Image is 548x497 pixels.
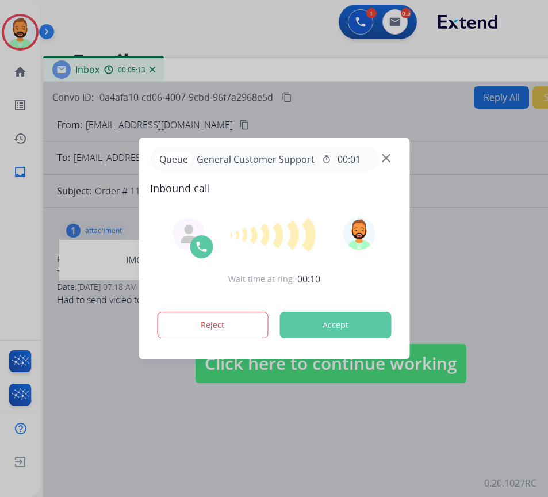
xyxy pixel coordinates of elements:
img: agent-avatar [179,225,198,243]
mat-icon: timer [321,155,331,164]
button: Reject [157,312,269,338]
img: call-icon [194,240,208,254]
button: Accept [279,312,391,338]
p: Queue [155,152,192,166]
span: Wait time at ring: [228,273,295,285]
img: close-button [382,154,390,163]
span: General Customer Support [192,152,319,166]
span: 00:01 [338,152,361,166]
img: avatar [343,217,375,250]
p: 0.20.1027RC [484,476,536,490]
span: Inbound call [150,180,398,196]
span: 00:10 [297,272,320,286]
